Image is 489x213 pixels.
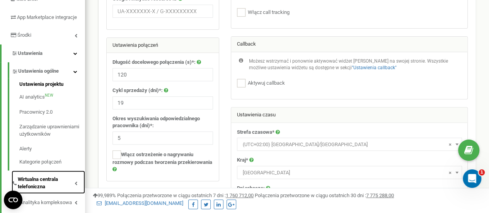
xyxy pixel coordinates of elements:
label: Włącz ostrzeżenie o nagrywaniu rozmowy podczas tworzenia przekierowania [112,150,213,173]
span: Środki [17,32,31,38]
label: Aktywuj callback [245,80,285,87]
span: 1 [479,169,485,176]
span: Analityka kompleksowa [20,199,72,206]
a: AI analyticsNEW [19,90,85,105]
iframe: Intercom live chat [463,169,481,188]
span: App Marketplace integracje [17,14,77,20]
a: Analityka kompleksowa [12,194,85,210]
span: Wirtualna centrala telefoniczna [18,176,75,190]
label: Strefa czasowa* [237,129,274,136]
span: (UTC+02:00) Europe/Warsaw [240,139,459,150]
p: Możesz wstrzymać i ponownie aktywować widżet [PERSON_NAME] na swojej stronie. Wszystkie możliwe u... [249,58,462,71]
u: 7 775 288,00 [366,193,394,198]
span: × [449,139,452,150]
div: Callback [231,37,467,52]
a: Kategorie połączeń [19,157,85,166]
span: Połączenia przetworzone w ciągu ostatnich 30 dni : [255,193,394,198]
a: Ustawienia [2,44,85,63]
span: Poland [240,167,459,178]
label: Włącz call tracking [245,9,290,16]
span: Ustawienia [18,50,43,56]
span: (UTC+02:00) Europe/Warsaw [237,138,462,151]
span: Ustawienia ogólne [18,68,59,75]
span: Połączenia przetworzone w ciągu ostatnich 7 dni : [117,193,254,198]
input: UA-XXXXXXX-X / G-XXXXXXXXX [112,5,213,18]
label: Cykl sprzedaży (dni)*: [112,87,163,94]
button: Open CMP widget [4,191,22,209]
a: Alerty [19,141,85,157]
a: Ustawienia ogólne [12,62,85,78]
div: Ustawienia połączeń [107,38,219,53]
a: Wirtualna centrala telefoniczna [12,170,85,193]
label: Kraj* [237,157,248,164]
u: 1 760 712,00 [226,193,254,198]
span: Poland [237,166,462,179]
span: × [449,167,452,178]
a: "Ustawienia callback" [352,65,397,70]
a: [EMAIL_ADDRESS][DOMAIN_NAME] [97,200,183,206]
a: Pracownicy 2.0 [19,105,85,120]
label: Dni robocze: [237,185,265,192]
label: Okres wyszukiwania odpowiedzialnego pracownika (dni)*: [112,115,213,130]
label: Długość docelowego połączenia (s)*: [112,59,196,66]
div: Ustawienia czasu [231,107,467,123]
span: 99,989% [93,193,116,198]
a: Ustawienia projektu [19,81,85,90]
a: Zarządzanie uprawnieniami użytkowników [19,119,85,141]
